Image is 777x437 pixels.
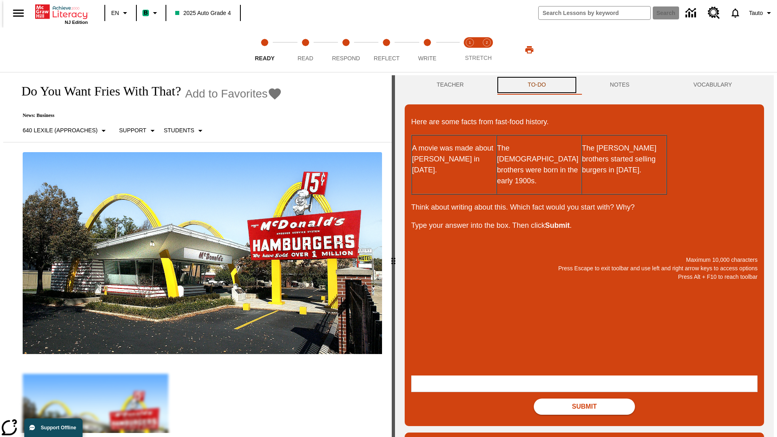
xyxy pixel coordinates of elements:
[749,9,763,17] span: Tauto
[746,6,777,20] button: Profile/Settings
[65,20,88,25] span: NJ Edition
[469,40,471,45] text: 1
[119,126,146,135] p: Support
[323,28,369,72] button: Respond step 3 of 5
[6,1,30,25] button: Open side menu
[185,87,267,100] span: Add to Favorites
[297,55,313,62] span: Read
[418,55,436,62] span: Write
[411,256,758,264] p: Maximum 10,000 characters
[458,28,482,72] button: Stretch Read step 1 of 2
[404,28,451,72] button: Write step 5 of 5
[374,55,400,62] span: Reflect
[161,123,208,138] button: Select Student
[111,9,119,17] span: EN
[725,2,746,23] a: Notifications
[116,123,160,138] button: Scaffolds, Support
[497,143,581,187] p: The [DEMOGRAPHIC_DATA] brothers were born in the early 1900s.
[534,399,635,415] button: Submit
[35,3,88,25] div: Home
[241,28,288,72] button: Ready step 1 of 5
[175,9,231,17] span: 2025 Auto Grade 4
[539,6,650,19] input: search field
[411,220,758,231] p: Type your answer into the box. Then click .
[405,75,496,95] button: Teacher
[24,418,83,437] button: Support Offline
[255,55,275,62] span: Ready
[13,112,282,119] p: News: Business
[395,75,774,437] div: activity
[108,6,134,20] button: Language: EN, Select a language
[332,55,360,62] span: Respond
[282,28,329,72] button: Read step 2 of 5
[13,84,181,99] h1: Do You Want Fries With That?
[185,87,282,101] button: Add to Favorites - Do You Want Fries With That?
[139,6,163,20] button: Boost Class color is mint green. Change class color
[411,202,758,213] p: Think about writing about this. Which fact would you start with? Why?
[545,221,570,229] strong: Submit
[405,75,764,95] div: Instructional Panel Tabs
[516,42,542,57] button: Print
[465,55,492,61] span: STRETCH
[3,75,392,433] div: reading
[681,2,703,24] a: Data Center
[23,126,98,135] p: 640 Lexile (Approaches)
[144,8,148,18] span: B
[392,75,395,437] div: Press Enter or Spacebar and then press right and left arrow keys to move the slider
[411,273,758,281] p: Press Alt + F10 to reach toolbar
[578,75,661,95] button: NOTES
[703,2,725,24] a: Resource Center, Will open in new tab
[582,143,666,176] p: The [PERSON_NAME] brothers started selling burgers in [DATE].
[19,123,112,138] button: Select Lexile, 640 Lexile (Approaches)
[363,28,410,72] button: Reflect step 4 of 5
[411,264,758,273] p: Press Escape to exit toolbar and use left and right arrow keys to access options
[661,75,764,95] button: VOCABULARY
[41,425,76,431] span: Support Offline
[486,40,488,45] text: 2
[475,28,499,72] button: Stretch Respond step 2 of 2
[496,75,578,95] button: TO-DO
[3,6,118,14] body: Maximum 10,000 characters Press Escape to exit toolbar and use left and right arrow keys to acces...
[164,126,194,135] p: Students
[411,117,758,127] p: Here are some facts from fast-food history.
[23,152,382,354] img: One of the first McDonald's stores, with the iconic red sign and golden arches.
[412,143,496,176] p: A movie was made about [PERSON_NAME] in [DATE].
